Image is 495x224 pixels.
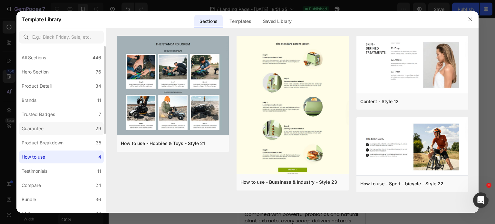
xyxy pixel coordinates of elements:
div: 7 [99,111,101,118]
h2: 4. [6,132,121,150]
div: Compare [22,181,41,189]
div: 29 [95,125,101,132]
div: Saved Library [258,15,297,28]
div: How to use - Hobbies & Toys - Style 21 [121,140,205,147]
div: FAQs [22,210,33,218]
div: 76 [96,68,101,76]
div: 24 [95,181,101,189]
div: Testimonials [22,167,47,175]
div: 11 [97,167,101,175]
div: 11 [97,96,101,104]
div: Sections [194,15,222,28]
img: htu21.png [117,36,229,136]
img: gempages_432750572815254551-ed437212-7f3d-4e87-8ecf-a5b40df64c7c.webp [10,61,118,126]
iframe: Intercom live chat [473,192,489,208]
img: htu23.png [237,36,348,181]
div: 35 [96,139,101,147]
div: 36 [95,196,101,203]
h2: Template Library [22,11,61,28]
div: Product Detail [22,82,52,90]
div: Content - Style 12 [360,98,399,105]
div: Guarantee [22,125,44,132]
div: Trusted Badges [22,111,55,118]
div: Templates [224,15,256,28]
div: How to use - Bussiness & Industry - Style 23 [240,178,337,186]
p: Combined with powerful probiotics and natural plant extracts, every scoop delivers nature's most ... [6,193,120,218]
div: All Sections [22,54,46,62]
div: Bundle [22,196,36,203]
strong: PREMIUM INGREDIENTS SOURCED FROM NATURE'S BEST [7,132,114,150]
div: 14 [96,210,101,218]
div: Brands [22,96,36,104]
img: htu22.png [356,117,468,177]
div: How to use [22,153,45,161]
span: ProBright uses top-quality natural ingredients sourced globally and made right here in [GEOGRAPHI... [6,155,120,187]
div: Hero Section [22,68,49,76]
div: 4 [98,153,101,161]
input: E.g.: Black Friday, Sale, etc. [19,31,104,44]
span: 1 [486,183,491,188]
div: How to use - Sport - bicycle - Style 22 [360,180,443,188]
div: 34 [95,82,101,90]
div: 446 [92,54,101,62]
div: Product Breakdown [22,139,63,147]
img: htu12.png [356,36,468,94]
